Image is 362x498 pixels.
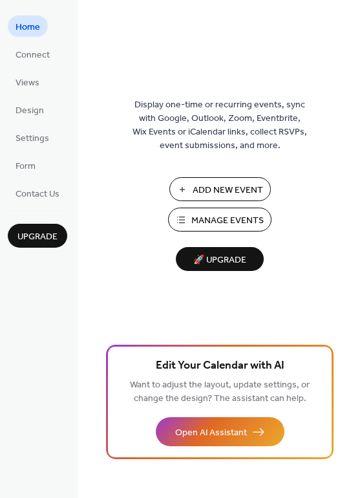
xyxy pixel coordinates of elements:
[8,16,48,37] a: Home
[8,127,57,148] a: Settings
[168,208,271,232] button: Manage Events
[193,184,263,197] span: Add New Event
[16,76,39,90] span: Views
[191,214,264,228] span: Manage Events
[8,224,67,248] button: Upgrade
[169,177,271,201] button: Add New Event
[8,43,58,65] a: Connect
[175,426,247,440] span: Open AI Assistant
[8,155,43,176] a: Form
[184,252,256,269] span: 🚀 Upgrade
[130,376,310,407] span: Want to adjust the layout, update settings, or change the design? The assistant can help.
[8,182,67,204] a: Contact Us
[16,132,49,146] span: Settings
[16,160,36,173] span: Form
[17,230,58,244] span: Upgrade
[16,188,59,201] span: Contact Us
[176,247,264,271] button: 🚀 Upgrade
[156,417,284,446] button: Open AI Assistant
[8,99,52,120] a: Design
[16,104,44,118] span: Design
[16,49,50,62] span: Connect
[16,21,40,34] span: Home
[133,98,307,153] span: Display one-time or recurring events, sync with Google, Outlook, Zoom, Eventbrite, Wix Events or ...
[8,71,47,92] a: Views
[156,357,284,375] span: Edit Your Calendar with AI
